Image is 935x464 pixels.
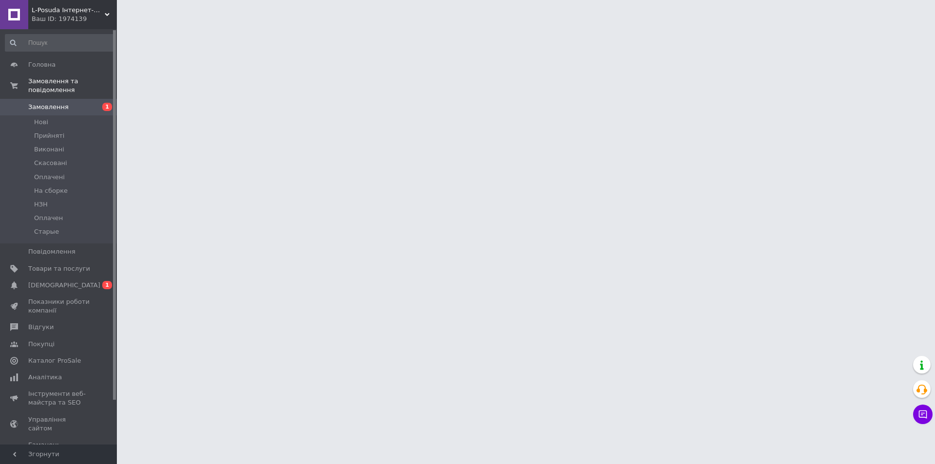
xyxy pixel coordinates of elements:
[28,441,90,458] span: Гаманець компанії
[28,373,62,382] span: Аналітика
[28,247,75,256] span: Повідомлення
[34,214,63,223] span: Оплачен
[102,103,112,111] span: 1
[34,131,64,140] span: Прийняті
[34,145,64,154] span: Виконані
[28,356,81,365] span: Каталог ProSale
[28,390,90,407] span: Інструменти веб-майстра та SEO
[28,340,55,349] span: Покупці
[34,200,48,209] span: НЗН
[28,281,100,290] span: [DEMOGRAPHIC_DATA]
[28,415,90,433] span: Управління сайтом
[34,227,59,236] span: Старые
[28,264,90,273] span: Товари та послуги
[34,186,68,195] span: На сборке
[32,15,117,23] div: Ваш ID: 1974139
[28,60,56,69] span: Головна
[28,297,90,315] span: Показники роботи компанії
[34,159,67,167] span: Скасовані
[5,34,115,52] input: Пошук
[28,323,54,332] span: Відгуки
[102,281,112,289] span: 1
[34,118,48,127] span: Нові
[32,6,105,15] span: L-Posuda Інтернет-магазин посуду та декору
[28,77,117,94] span: Замовлення та повідомлення
[913,405,933,424] button: Чат з покупцем
[34,173,65,182] span: Оплачені
[28,103,69,111] span: Замовлення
